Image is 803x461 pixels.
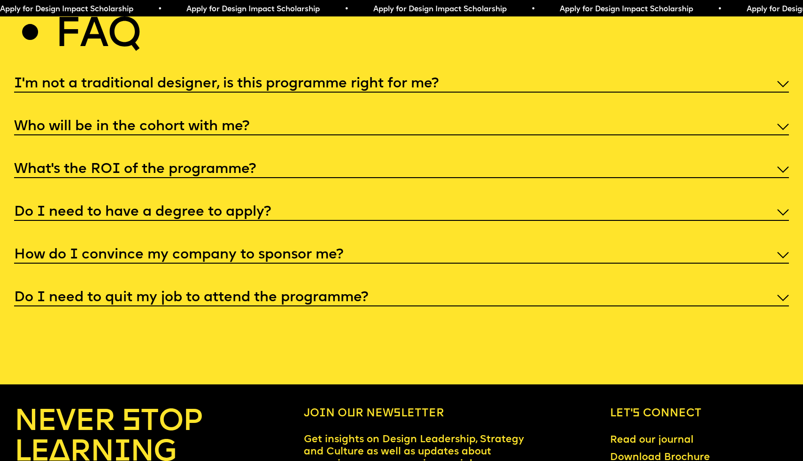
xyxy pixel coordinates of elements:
h2: Faq [55,18,140,54]
h5: Do I need to quit my job to attend the programme? [14,293,368,303]
span: • [514,6,518,13]
span: • [140,6,145,13]
span: • [327,6,332,13]
span: • [701,6,705,13]
h5: How do I convince my company to sponsor me? [14,250,343,260]
a: Read our journal [604,429,699,452]
h5: Do I need to have a degree to apply? [14,208,271,217]
h5: Who will be in the cohort with me? [14,122,249,132]
h6: Join our newsletter [304,407,526,420]
h6: Let’s connect [610,407,789,420]
h5: I'm not a traditional designer, is this programme right for me? [14,79,439,89]
h5: What’s the ROI of the programme? [14,165,256,174]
